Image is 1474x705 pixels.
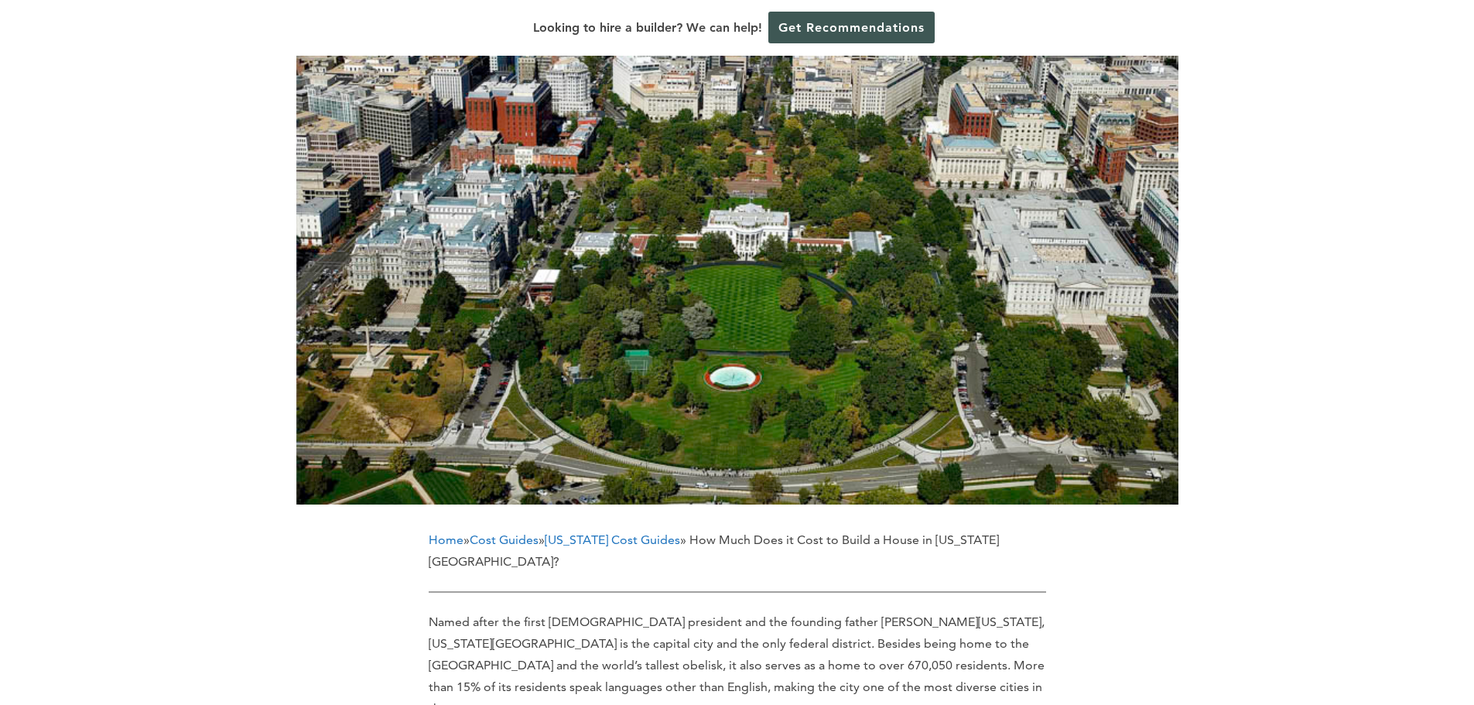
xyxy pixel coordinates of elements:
[429,529,1046,573] p: » » » How Much Does it Cost to Build a House in [US_STATE][GEOGRAPHIC_DATA]?
[470,532,539,547] a: Cost Guides
[429,532,463,547] a: Home
[545,532,680,547] a: [US_STATE] Cost Guides
[768,12,935,43] a: Get Recommendations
